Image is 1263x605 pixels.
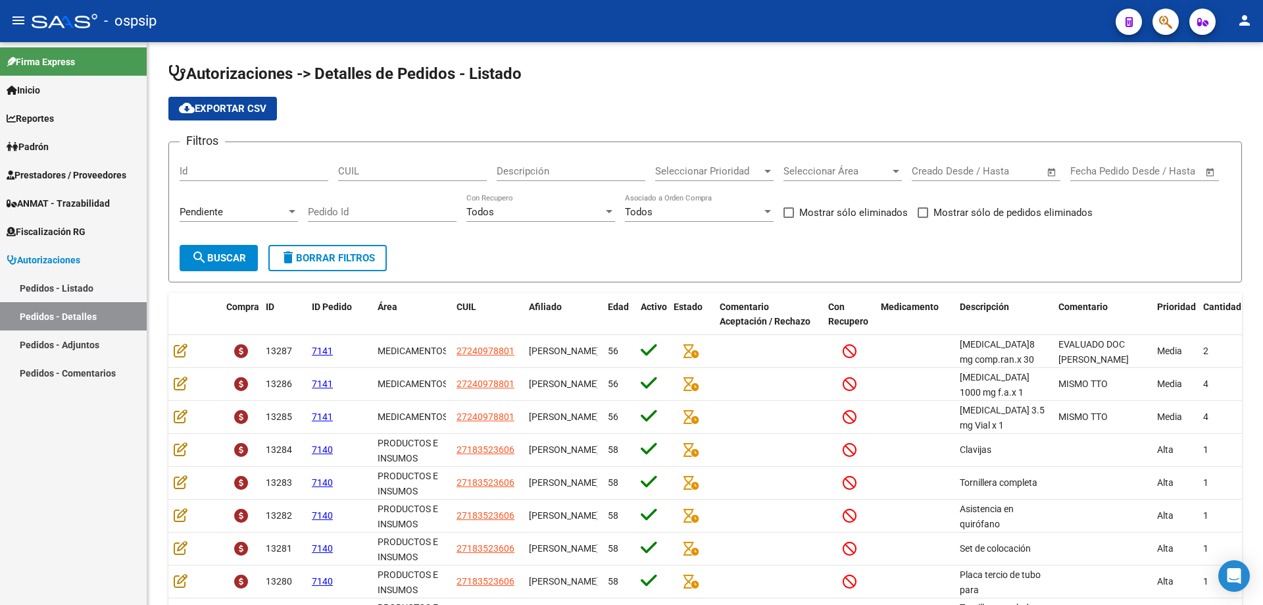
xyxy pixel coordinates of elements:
span: [PERSON_NAME] [529,477,599,488]
span: Área [378,302,397,312]
span: [PERSON_NAME] [529,346,599,356]
span: [MEDICAL_DATA] 1000 mg f.a.x 1 [960,372,1029,398]
span: 1 [1203,510,1208,521]
span: 13287 [266,346,292,356]
span: 1 [1203,477,1208,488]
span: 13286 [266,379,292,389]
span: 13284 [266,444,292,455]
span: 27240978801 [457,346,514,356]
span: 1 [1203,576,1208,587]
span: 27240978801 [457,411,514,422]
span: MEDICAMENTOS [378,379,448,389]
datatable-header-cell: Afiliado [524,293,603,336]
span: Mostrar sólo de pedidos eliminados [933,205,1093,221]
span: Cantidad [1203,302,1241,312]
span: Prioridad [1157,302,1196,312]
div: Media [1157,409,1193,425]
span: 13283 [266,477,292,488]
span: Tornillera completa [960,477,1037,488]
span: Buscar [191,252,246,264]
span: 1 [1203,543,1208,554]
span: Pendiente [180,206,223,218]
span: Activo [641,302,667,312]
div: Alta [1157,442,1193,458]
span: EVALUADO DOC [PERSON_NAME] [1058,339,1129,365]
span: Padrón [7,140,49,154]
span: 56 [608,411,618,422]
span: CUIL [457,302,476,312]
span: [PERSON_NAME] [529,543,599,554]
mat-icon: cloud_download [179,100,195,116]
span: Autorizaciones -> Detalles de Pedidos - Listado [168,65,522,83]
span: 58 [608,543,618,554]
span: [PERSON_NAME] [529,510,599,521]
button: Open calendar [1045,165,1060,180]
span: 58 [608,576,618,587]
span: Todos [466,206,494,218]
span: Inicio [7,83,40,97]
datatable-header-cell: Prioridad [1152,293,1198,336]
span: Exportar CSV [179,103,266,115]
span: Estado [674,302,703,312]
button: Buscar [180,245,258,271]
span: 27183523606 [457,543,514,554]
datatable-header-cell: Edad [603,293,635,336]
datatable-header-cell: Con Recupero [823,293,876,336]
datatable-header-cell: CUIL [451,293,524,336]
span: 27183523606 [457,444,514,455]
span: MEDICAMENTOS [378,346,448,356]
span: Prestadores / Proveedores [7,168,126,182]
mat-icon: search [191,250,207,265]
datatable-header-cell: Cantidad [1198,293,1251,336]
span: 1 [1203,444,1208,455]
span: Set de colocación [960,543,1031,554]
span: MEDICAMENTOS [378,411,448,422]
datatable-header-cell: Estado [668,293,714,336]
span: Fiscalización RG [7,224,86,239]
datatable-header-cell: Comentario Aceptación / Rechazo [714,293,823,336]
button: Open calendar [1203,165,1218,180]
span: [PERSON_NAME] [529,576,599,587]
div: Open Intercom Messenger [1218,560,1250,592]
span: [PERSON_NAME] [529,444,599,455]
span: 58 [608,477,618,488]
mat-icon: menu [11,13,26,28]
div: Alta [1157,508,1193,523]
datatable-header-cell: ID Pedido [307,293,372,336]
span: ANMAT - Trazabilidad [7,196,110,211]
span: Seleccionar Área [783,165,890,177]
span: 58 [608,444,618,455]
span: 7140 [312,510,333,521]
div: Alta [1157,574,1193,589]
input: Fecha fin [1135,165,1199,177]
datatable-header-cell: Descripción [954,293,1053,336]
span: 13285 [266,411,292,422]
span: ID Pedido [312,302,352,312]
datatable-header-cell: ID [260,293,307,336]
datatable-header-cell: Medicamento [876,293,954,336]
datatable-header-cell: Activo [635,293,668,336]
span: 27183523606 [457,510,514,521]
span: Compra [226,302,259,312]
span: Edad [608,302,629,312]
span: Comentario [1058,302,1108,312]
span: PRODUCTOS E INSUMOS MEDICOS [378,537,438,577]
span: 7140 [312,543,333,554]
span: ID [266,302,274,312]
mat-icon: person [1237,13,1252,28]
datatable-header-cell: Área [372,293,451,336]
span: 27183523606 [457,477,514,488]
span: Descripción [960,302,1009,312]
span: Con Recupero [828,302,868,327]
span: - ospsip [104,7,157,36]
span: [PERSON_NAME] [529,411,599,422]
span: 7141 [312,411,333,422]
span: 7140 [312,477,333,488]
span: 7140 [312,576,333,587]
span: 4 [1203,379,1208,389]
input: Fecha inicio [912,165,965,177]
span: 27240978801 [457,379,514,389]
span: 2 [1203,346,1208,356]
span: Borrar Filtros [280,252,375,264]
span: Firma Express [7,55,75,69]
